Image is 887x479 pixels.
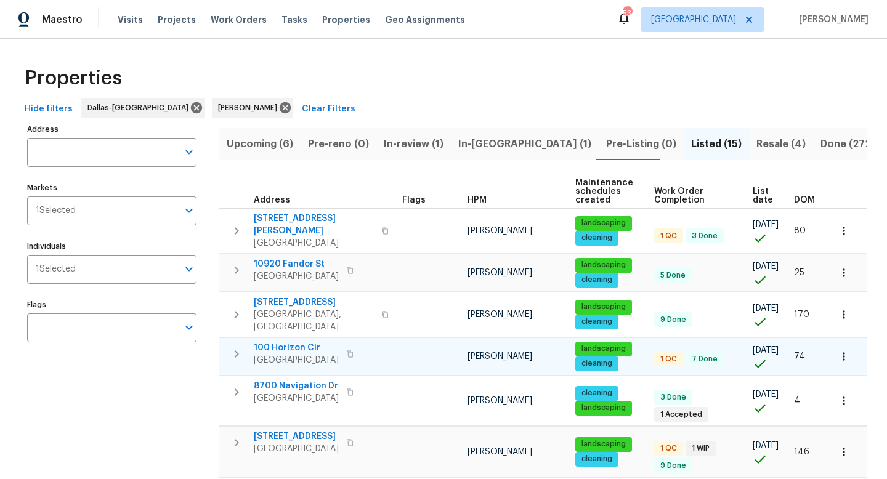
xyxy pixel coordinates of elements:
[794,268,804,277] span: 25
[254,308,374,333] span: [GEOGRAPHIC_DATA], [GEOGRAPHIC_DATA]
[468,227,532,235] span: [PERSON_NAME]
[753,390,779,399] span: [DATE]
[27,184,196,191] label: Markets
[794,196,815,204] span: DOM
[180,143,198,161] button: Open
[458,135,591,153] span: In-[GEOGRAPHIC_DATA] (1)
[180,202,198,219] button: Open
[468,448,532,456] span: [PERSON_NAME]
[651,14,736,26] span: [GEOGRAPHIC_DATA]
[180,260,198,278] button: Open
[753,346,779,355] span: [DATE]
[753,441,779,450] span: [DATE]
[577,302,631,312] span: landscaping
[254,342,339,354] span: 100 Horizon Cir
[655,443,682,454] span: 1 QC
[254,380,339,392] span: 8700 Navigation Dr
[577,344,631,354] span: landscaping
[655,461,691,471] span: 9 Done
[655,270,691,281] span: 5 Done
[794,352,805,361] span: 74
[211,14,267,26] span: Work Orders
[308,135,369,153] span: Pre-reno (0)
[655,409,707,420] span: 1 Accepted
[254,296,374,308] span: [STREET_ADDRESS]
[27,301,196,308] label: Flags
[794,396,800,405] span: 4
[254,258,339,270] span: 10920 Fandor St
[302,102,355,117] span: Clear Filters
[281,15,307,24] span: Tasks
[577,275,617,285] span: cleaning
[577,388,617,398] span: cleaning
[606,135,676,153] span: Pre-Listing (0)
[254,392,339,405] span: [GEOGRAPHIC_DATA]
[36,206,76,216] span: 1 Selected
[118,14,143,26] span: Visits
[753,187,773,204] span: List date
[25,72,122,84] span: Properties
[27,126,196,133] label: Address
[655,354,682,364] span: 1 QC
[753,262,779,271] span: [DATE]
[36,264,76,275] span: 1 Selected
[25,102,73,117] span: Hide filters
[20,98,78,121] button: Hide filters
[577,403,631,413] span: landscaping
[687,231,723,241] span: 3 Done
[577,218,631,228] span: landscaping
[402,196,426,204] span: Flags
[468,396,532,405] span: [PERSON_NAME]
[254,212,374,237] span: [STREET_ADDRESS][PERSON_NAME]
[254,196,290,204] span: Address
[687,354,723,364] span: 7 Done
[794,227,806,235] span: 80
[756,135,806,153] span: Resale (4)
[794,14,869,26] span: [PERSON_NAME]
[227,135,293,153] span: Upcoming (6)
[81,98,205,118] div: Dallas-[GEOGRAPHIC_DATA]
[254,430,339,443] span: [STREET_ADDRESS]
[254,354,339,366] span: [GEOGRAPHIC_DATA]
[384,135,443,153] span: In-review (1)
[212,98,293,118] div: [PERSON_NAME]
[158,14,196,26] span: Projects
[468,310,532,319] span: [PERSON_NAME]
[254,443,339,455] span: [GEOGRAPHIC_DATA]
[297,98,360,121] button: Clear Filters
[468,352,532,361] span: [PERSON_NAME]
[691,135,742,153] span: Listed (15)
[468,268,532,277] span: [PERSON_NAME]
[655,392,691,403] span: 3 Done
[577,260,631,270] span: landscaping
[322,14,370,26] span: Properties
[27,243,196,250] label: Individuals
[254,237,374,249] span: [GEOGRAPHIC_DATA]
[180,319,198,336] button: Open
[577,454,617,464] span: cleaning
[794,310,809,319] span: 170
[655,315,691,325] span: 9 Done
[820,135,875,153] span: Done (272)
[753,304,779,313] span: [DATE]
[385,14,465,26] span: Geo Assignments
[577,439,631,449] span: landscaping
[655,231,682,241] span: 1 QC
[42,14,83,26] span: Maestro
[468,196,487,204] span: HPM
[577,316,617,327] span: cleaning
[654,187,732,204] span: Work Order Completion
[218,102,282,114] span: [PERSON_NAME]
[687,443,715,454] span: 1 WIP
[87,102,193,114] span: Dallas-[GEOGRAPHIC_DATA]
[575,179,633,204] span: Maintenance schedules created
[254,270,339,283] span: [GEOGRAPHIC_DATA]
[577,358,617,369] span: cleaning
[577,233,617,243] span: cleaning
[794,448,809,456] span: 146
[623,7,631,20] div: 53
[753,220,779,229] span: [DATE]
